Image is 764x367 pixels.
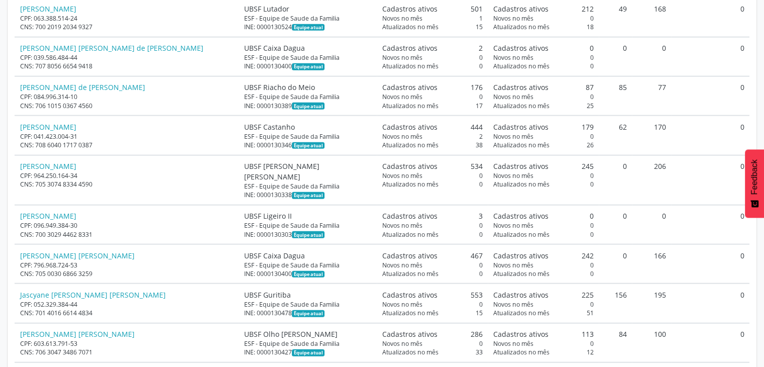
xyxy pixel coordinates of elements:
[493,62,593,70] div: 0
[20,62,234,70] div: CNS: 707 8056 6654 9418
[20,348,234,356] div: CNS: 706 3047 3486 7071
[493,250,548,261] span: Cadastros ativos
[292,142,324,149] span: Esta é a equipe atual deste Agente
[493,53,593,62] div: 0
[20,132,234,141] div: CPF: 041.423.004-31
[20,221,234,230] div: CPF: 096.949.384-30
[599,76,632,116] td: 85
[493,221,533,230] span: Novos no mês
[382,43,482,53] div: 2
[244,191,371,199] div: INE: 0000130338
[599,37,632,76] td: 0
[20,4,76,14] a: [PERSON_NAME]
[493,171,593,180] div: 0
[382,180,482,189] div: 0
[382,122,482,132] div: 444
[244,132,371,141] div: ESF - Equipe de Saude da Familia
[493,102,593,110] div: 25
[382,23,482,31] div: 15
[20,309,234,317] div: CNS: 701 4016 6614 4834
[20,141,234,149] div: CNS: 708 6040 1717 0387
[244,329,371,339] div: UBSF Olho [PERSON_NAME]
[382,171,482,180] div: 0
[382,93,482,101] div: 0
[493,161,548,171] span: Cadastros ativos
[493,230,549,239] span: Atualizados no mês
[599,116,632,155] td: 62
[382,269,482,278] div: 0
[671,76,749,116] td: 0
[493,62,549,70] span: Atualizados no mês
[382,4,482,14] div: 501
[20,53,234,62] div: CPF: 039.586.484-44
[671,284,749,323] td: 0
[493,23,593,31] div: 18
[493,261,533,269] span: Novos no mês
[292,271,324,278] span: Esta é a equipe atual deste Agente
[244,182,371,191] div: ESF - Equipe de Saude da Familia
[244,221,371,230] div: ESF - Equipe de Saude da Familia
[493,339,593,348] div: 0
[382,230,482,239] div: 0
[382,62,482,70] div: 0
[493,53,533,62] span: Novos no mês
[382,132,482,141] div: 2
[244,161,371,182] div: UBSF [PERSON_NAME] [PERSON_NAME]
[292,192,324,199] span: Esta é a equipe atual deste Agente
[382,102,482,110] div: 17
[382,339,482,348] div: 0
[244,309,371,317] div: INE: 0000130478
[382,269,438,278] span: Atualizados no mês
[244,43,371,53] div: UBSF Caixa Dagua
[382,102,438,110] span: Atualizados no mês
[244,141,371,149] div: INE: 0000130346
[493,329,593,339] div: 113
[599,155,632,205] td: 0
[493,269,593,278] div: 0
[20,211,76,221] a: [PERSON_NAME]
[382,309,482,317] div: 15
[671,323,749,362] td: 0
[382,180,438,189] span: Atualizados no mês
[244,62,371,70] div: INE: 0000130400
[382,329,482,339] div: 286
[745,149,764,218] button: Feedback - Mostrar pesquisa
[493,300,533,309] span: Novos no mês
[493,132,593,141] div: 0
[20,261,234,269] div: CPF: 796.968.724-53
[20,329,135,339] a: [PERSON_NAME] [PERSON_NAME]
[382,290,482,300] div: 553
[244,250,371,261] div: UBSF Caixa Dagua
[493,14,593,23] div: 0
[493,180,549,189] span: Atualizados no mês
[671,155,749,205] td: 0
[20,269,234,278] div: CNS: 705 0030 6866 3259
[244,261,371,269] div: ESF - Equipe de Saude da Familia
[382,141,438,149] span: Atualizados no mês
[20,122,76,132] a: [PERSON_NAME]
[382,132,422,141] span: Novos no mês
[493,269,549,278] span: Atualizados no mês
[20,290,166,300] a: Jascyane [PERSON_NAME] [PERSON_NAME]
[244,211,371,221] div: UBSF Ligeiro II
[382,261,422,269] span: Novos no mês
[20,102,234,110] div: CNS: 706 1015 0367 4560
[671,244,749,284] td: 0
[292,349,324,356] span: Esta é a equipe atual deste Agente
[599,205,632,244] td: 0
[382,339,422,348] span: Novos no mês
[20,171,234,180] div: CPF: 964.250.164-34
[292,231,324,238] span: Esta é a equipe atual deste Agente
[20,339,234,348] div: CPF: 603.613.791-53
[382,23,438,31] span: Atualizados no mês
[292,310,324,317] span: Esta é a equipe atual deste Agente
[382,82,437,93] span: Cadastros ativos
[382,171,422,180] span: Novos no mês
[292,103,324,110] span: Esta é a equipe atual deste Agente
[493,93,533,101] span: Novos no mês
[493,250,593,261] div: 242
[20,43,203,53] a: [PERSON_NAME] [PERSON_NAME] de [PERSON_NAME]
[599,244,632,284] td: 0
[493,309,549,317] span: Atualizados no mês
[750,159,759,195] span: Feedback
